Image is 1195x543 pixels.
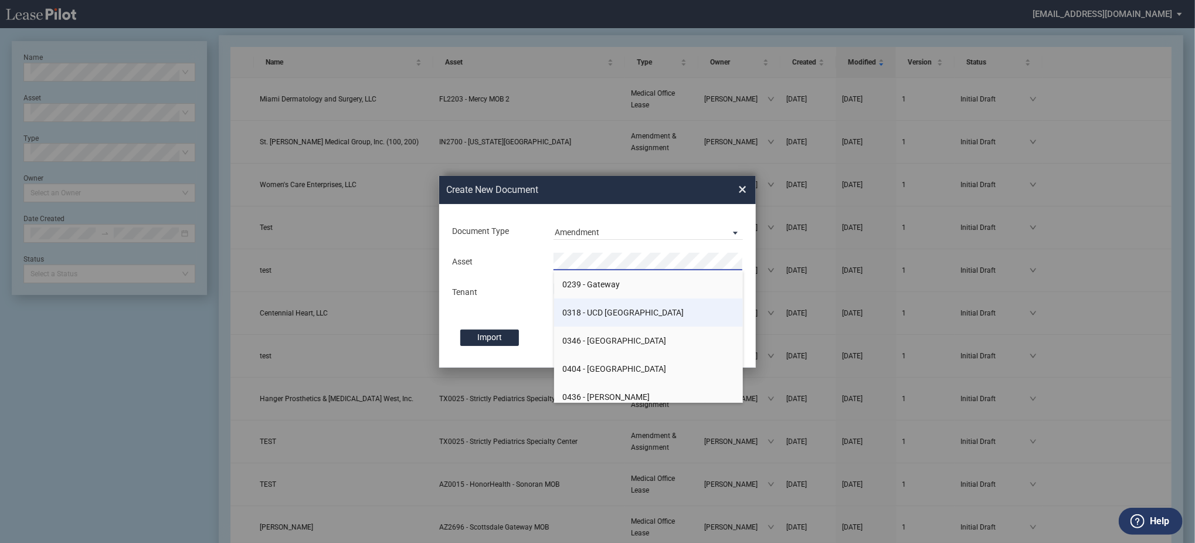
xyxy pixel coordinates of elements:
[445,256,546,268] div: Asset
[460,330,519,346] label: Import
[554,222,743,240] md-select: Document Type: Amendment
[738,180,746,199] span: ×
[563,336,667,345] span: 0346 - [GEOGRAPHIC_DATA]
[446,184,696,196] h2: Create New Document
[554,298,744,327] li: 0318 - UCD [GEOGRAPHIC_DATA]
[563,392,650,402] span: 0436 - [PERSON_NAME]
[439,176,756,368] md-dialog: Create New ...
[554,327,744,355] li: 0346 - [GEOGRAPHIC_DATA]
[445,226,546,237] div: Document Type
[563,364,667,374] span: 0404 - [GEOGRAPHIC_DATA]
[445,287,546,298] div: Tenant
[554,270,744,298] li: 0239 - Gateway
[554,355,744,383] li: 0404 - [GEOGRAPHIC_DATA]
[554,383,744,411] li: 0436 - [PERSON_NAME]
[563,280,620,289] span: 0239 - Gateway
[563,308,684,317] span: 0318 - UCD [GEOGRAPHIC_DATA]
[1150,514,1169,529] label: Help
[555,228,599,237] div: Amendment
